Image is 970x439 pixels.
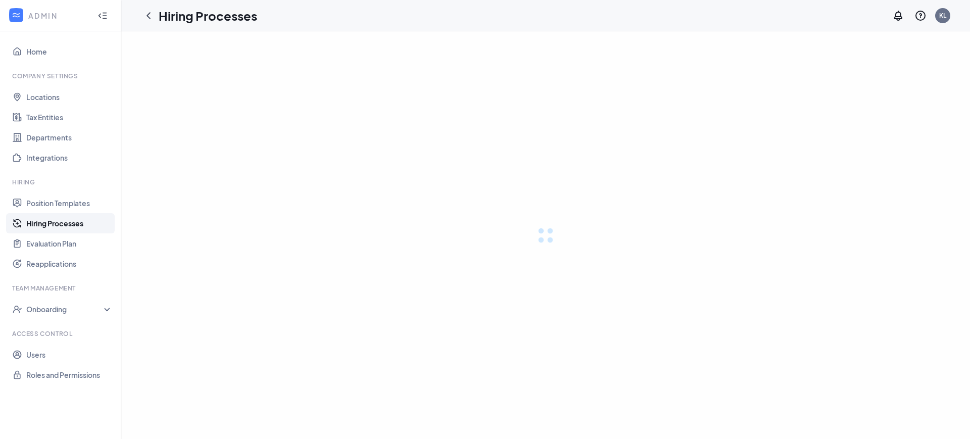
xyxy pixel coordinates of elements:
[28,11,88,21] div: ADMIN
[892,10,904,22] svg: Notifications
[26,127,113,148] a: Departments
[26,148,113,168] a: Integrations
[12,284,111,292] div: Team Management
[26,365,113,385] a: Roles and Permissions
[939,11,946,20] div: KL
[12,178,111,186] div: Hiring
[26,41,113,62] a: Home
[26,304,113,314] div: Onboarding
[98,11,108,21] svg: Collapse
[26,345,113,365] a: Users
[26,233,113,254] a: Evaluation Plan
[11,10,21,20] svg: WorkstreamLogo
[26,193,113,213] a: Position Templates
[26,254,113,274] a: Reapplications
[159,7,257,24] h1: Hiring Processes
[142,10,155,22] svg: ChevronLeft
[914,10,927,22] svg: QuestionInfo
[26,87,113,107] a: Locations
[12,72,111,80] div: Company Settings
[12,329,111,338] div: Access control
[26,107,113,127] a: Tax Entities
[12,304,22,314] svg: UserCheck
[26,213,113,233] a: Hiring Processes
